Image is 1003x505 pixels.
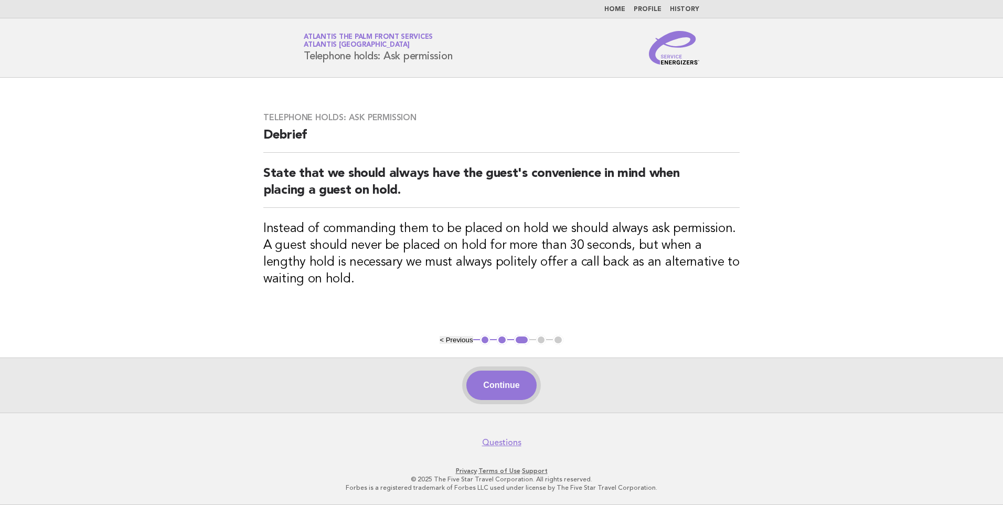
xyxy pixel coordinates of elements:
[263,165,740,208] h2: State that we should always have the guest's convenience in mind when placing a guest on hold.
[456,467,477,475] a: Privacy
[478,467,520,475] a: Terms of Use
[180,475,823,483] p: © 2025 The Five Star Travel Corporation. All rights reserved.
[522,467,548,475] a: Support
[263,127,740,153] h2: Debrief
[514,335,529,345] button: 3
[304,42,410,49] span: Atlantis [GEOGRAPHIC_DATA]
[480,335,490,345] button: 1
[263,220,740,288] h3: Instead of commanding them to be placed on hold we should always ask permission. A guest should n...
[180,467,823,475] p: · ·
[649,31,699,65] img: Service Energizers
[304,34,452,61] h1: Telephone holds: Ask permission
[497,335,507,345] button: 2
[604,6,625,13] a: Home
[180,483,823,492] p: Forbes is a registered trademark of Forbes LLC used under license by The Five Star Travel Corpora...
[466,371,536,400] button: Continue
[304,34,433,48] a: Atlantis The Palm Front ServicesAtlantis [GEOGRAPHIC_DATA]
[634,6,661,13] a: Profile
[263,112,740,123] h3: Telephone holds: Ask permission
[670,6,699,13] a: History
[440,336,473,344] button: < Previous
[482,437,521,448] a: Questions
